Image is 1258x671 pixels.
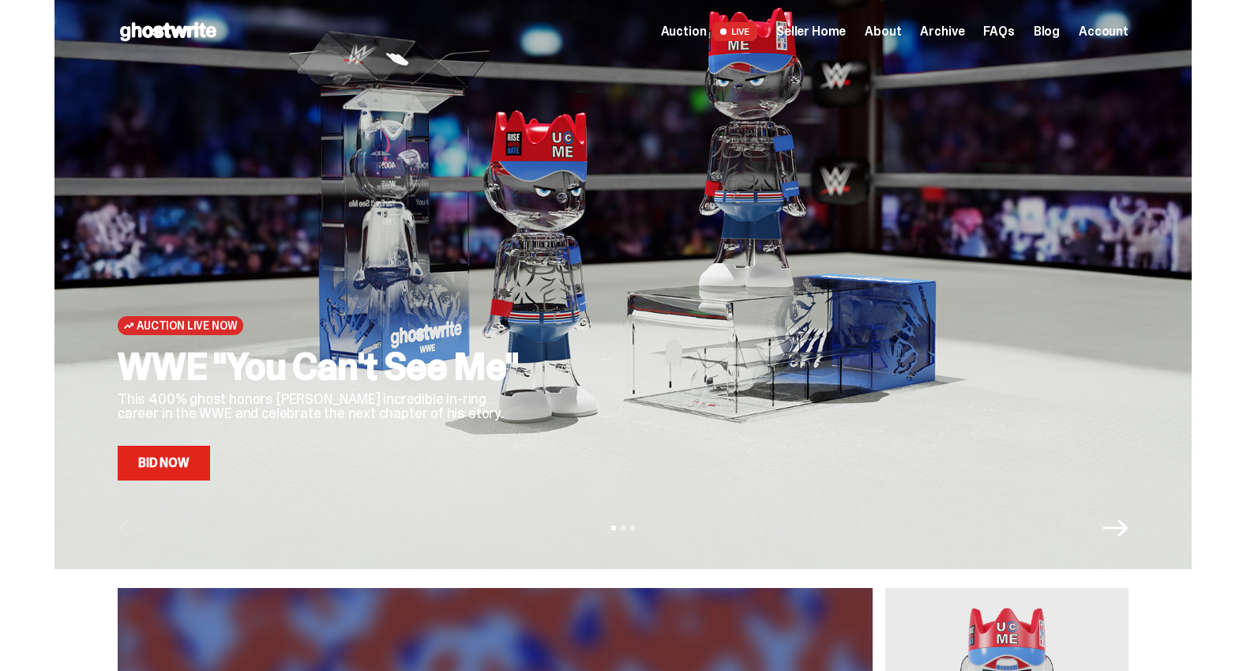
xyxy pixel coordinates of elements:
button: Next [1103,515,1128,541]
button: View slide 1 [611,526,616,530]
a: Blog [1034,25,1060,38]
h2: WWE "You Can't See Me" [118,348,528,386]
a: FAQs [983,25,1014,38]
a: About [865,25,901,38]
a: Seller Home [776,25,846,38]
p: This 400% ghost honors [PERSON_NAME] incredible in-ring career in the WWE and celebrate the next ... [118,392,528,420]
button: View slide 2 [621,526,625,530]
a: Account [1079,25,1128,38]
a: Auction LIVE [661,22,757,41]
span: LIVE [712,22,757,41]
span: Auction [661,25,707,38]
a: Bid Now [118,446,210,481]
span: Auction Live Now [137,319,237,332]
a: Archive [920,25,964,38]
button: View slide 3 [630,526,635,530]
